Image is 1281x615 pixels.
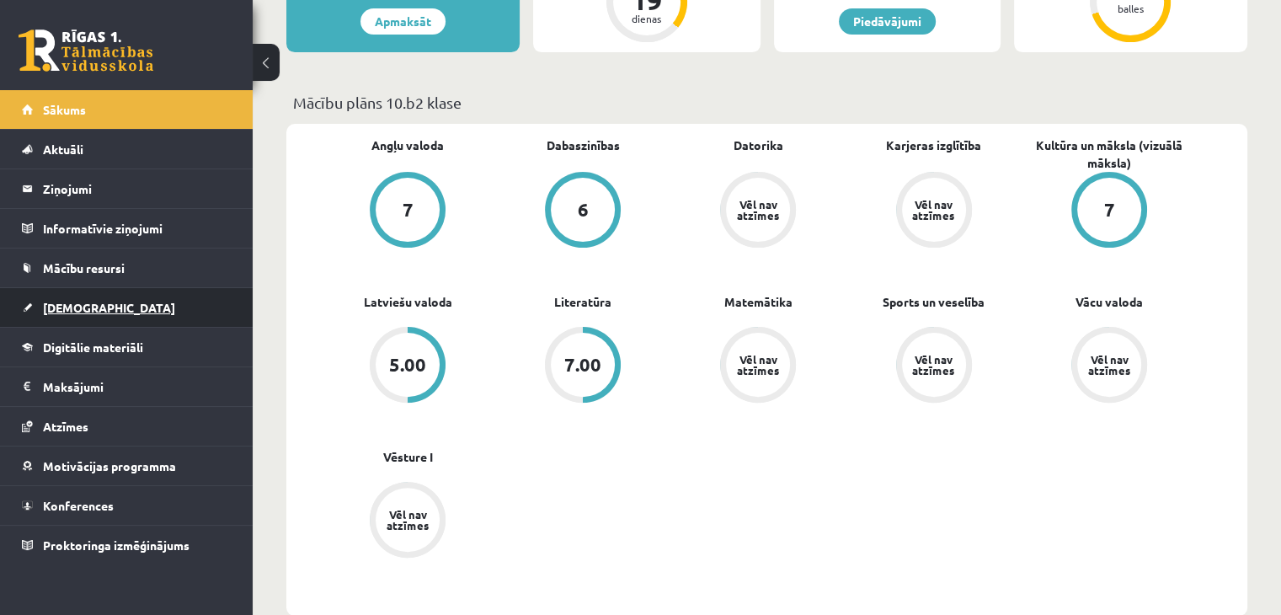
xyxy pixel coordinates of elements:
a: Vēsture I [383,448,433,466]
a: 7 [320,172,495,251]
a: 6 [495,172,670,251]
a: Aktuāli [22,130,232,168]
a: Vēl nav atzīmes [320,482,495,561]
span: [DEMOGRAPHIC_DATA] [43,300,175,315]
a: 5.00 [320,327,495,406]
div: dienas [622,13,672,24]
a: Proktoringa izmēģinājums [22,526,232,564]
a: 7.00 [495,327,670,406]
a: Vēl nav atzīmes [846,327,1022,406]
a: Karjeras izglītība [886,136,981,154]
a: Rīgas 1. Tālmācības vidusskola [19,29,153,72]
span: Konferences [43,498,114,513]
a: Datorika [734,136,783,154]
a: Maksājumi [22,367,232,406]
a: Dabaszinības [547,136,620,154]
a: Mācību resursi [22,249,232,287]
a: Apmaksāt [360,8,446,35]
a: Vēl nav atzīmes [1022,327,1197,406]
a: 7 [1022,172,1197,251]
a: Digitālie materiāli [22,328,232,366]
p: Mācību plāns 10.b2 klase [293,91,1241,114]
a: Angļu valoda [371,136,444,154]
div: Vēl nav atzīmes [910,354,958,376]
legend: Informatīvie ziņojumi [43,209,232,248]
a: Ziņojumi [22,169,232,208]
a: Sākums [22,90,232,129]
div: 7 [1103,201,1114,219]
span: Motivācijas programma [43,458,176,473]
div: Vēl nav atzīmes [1086,354,1133,376]
a: Informatīvie ziņojumi [22,209,232,248]
div: balles [1105,3,1156,13]
a: Piedāvājumi [839,8,936,35]
div: Vēl nav atzīmes [734,354,782,376]
a: Vācu valoda [1076,293,1143,311]
span: Digitālie materiāli [43,340,143,355]
span: Atzīmes [43,419,88,434]
span: Proktoringa izmēģinājums [43,537,189,553]
div: 6 [578,201,589,219]
div: Vēl nav atzīmes [910,199,958,221]
legend: Maksājumi [43,367,232,406]
div: 7 [403,201,414,219]
div: Vēl nav atzīmes [384,509,431,531]
span: Aktuāli [43,142,83,157]
div: Vēl nav atzīmes [734,199,782,221]
a: Konferences [22,486,232,525]
div: 7.00 [564,356,601,374]
a: Latviešu valoda [364,293,452,311]
a: Matemātika [724,293,793,311]
a: Sports un veselība [883,293,985,311]
a: Vēl nav atzīmes [670,172,846,251]
span: Mācību resursi [43,260,125,275]
div: 5.00 [389,356,426,374]
a: Kultūra un māksla (vizuālā māksla) [1022,136,1197,172]
legend: Ziņojumi [43,169,232,208]
a: Vēl nav atzīmes [846,172,1022,251]
a: Motivācijas programma [22,447,232,485]
a: Literatūra [554,293,611,311]
a: [DEMOGRAPHIC_DATA] [22,288,232,327]
a: Vēl nav atzīmes [670,327,846,406]
span: Sākums [43,102,86,117]
a: Atzīmes [22,407,232,446]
